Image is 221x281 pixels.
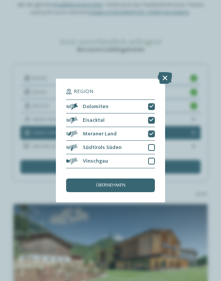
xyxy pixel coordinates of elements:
span: Dolomiten [83,104,108,109]
span: Region [74,89,93,94]
span: übernehmen [96,183,125,188]
span: Meraner Land [83,131,117,137]
span: Eisacktal [83,118,105,123]
span: Vinschgau [83,158,108,164]
span: Südtirols Süden [83,145,122,150]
